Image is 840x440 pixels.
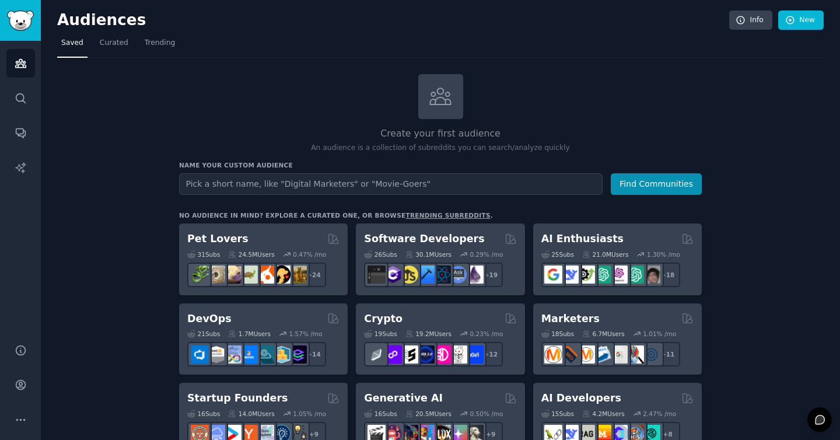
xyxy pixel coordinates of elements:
[647,250,680,259] div: 1.30 % /mo
[643,410,676,418] div: 2.47 % /mo
[223,266,242,284] img: leopardgeckos
[610,345,628,364] img: googleads
[470,250,503,259] div: 0.29 % /mo
[626,345,644,364] img: MarketingResearch
[626,266,644,284] img: chatgpt_prompts_
[405,250,452,259] div: 30.1M Users
[187,330,220,338] div: 21 Sub s
[400,345,418,364] img: ethstaker
[577,345,595,364] img: AskMarketing
[179,173,603,195] input: Pick a short name, like "Digital Marketers" or "Movie-Goers"
[561,345,579,364] img: bigseo
[179,161,702,169] h3: Name your custom audience
[57,11,729,30] h2: Audiences
[179,127,702,141] h2: Create your first audience
[228,410,274,418] div: 14.0M Users
[302,342,326,366] div: + 14
[611,173,702,195] button: Find Communities
[405,330,452,338] div: 19.2M Users
[191,266,209,284] img: herpetology
[100,38,128,48] span: Curated
[405,410,452,418] div: 20.5M Users
[256,266,274,284] img: cockatiel
[240,345,258,364] img: DevOpsLinks
[433,266,451,284] img: reactnative
[541,250,574,259] div: 25 Sub s
[610,266,628,284] img: OpenAIDev
[57,34,87,58] a: Saved
[179,143,702,153] p: An audience is a collection of subreddits you can search/analyze quickly
[289,266,307,284] img: dogbreed
[642,345,660,364] img: OnlineMarketing
[364,410,397,418] div: 16 Sub s
[642,266,660,284] img: ArtificalIntelligence
[187,410,220,418] div: 16 Sub s
[302,263,326,287] div: + 24
[256,345,274,364] img: platformengineering
[364,312,402,326] h2: Crypto
[96,34,132,58] a: Curated
[466,345,484,364] img: defi_
[240,266,258,284] img: turtle
[541,410,574,418] div: 15 Sub s
[449,266,467,284] img: AskComputerScience
[364,391,443,406] h2: Generative AI
[293,250,326,259] div: 0.47 % /mo
[656,263,680,287] div: + 18
[207,266,225,284] img: ballpython
[593,266,611,284] img: chatgpt_promptDesign
[470,410,503,418] div: 0.50 % /mo
[293,410,326,418] div: 1.05 % /mo
[470,330,503,338] div: 0.23 % /mo
[289,345,307,364] img: PlatformEngineers
[364,330,397,338] div: 19 Sub s
[400,266,418,284] img: learnjavascript
[187,250,220,259] div: 31 Sub s
[228,330,271,338] div: 1.7M Users
[61,38,83,48] span: Saved
[384,345,402,364] img: 0xPolygon
[582,330,625,338] div: 6.7M Users
[541,391,621,406] h2: AI Developers
[778,11,824,30] a: New
[145,38,175,48] span: Trending
[272,345,290,364] img: aws_cdk
[593,345,611,364] img: Emailmarketing
[433,345,451,364] img: defiblockchain
[541,330,574,338] div: 18 Sub s
[141,34,179,58] a: Trending
[582,250,628,259] div: 21.0M Users
[187,391,288,406] h2: Startup Founders
[364,232,484,246] h2: Software Developers
[223,345,242,364] img: Docker_DevOps
[228,250,274,259] div: 24.5M Users
[466,266,484,284] img: elixir
[544,266,562,284] img: GoogleGeminiAI
[191,345,209,364] img: azuredevops
[544,345,562,364] img: content_marketing
[187,232,249,246] h2: Pet Lovers
[179,211,493,219] div: No audience in mind? Explore a curated one, or browse .
[449,345,467,364] img: CryptoNews
[643,330,676,338] div: 1.01 % /mo
[478,342,503,366] div: + 12
[272,266,290,284] img: PetAdvice
[367,345,386,364] img: ethfinance
[7,11,34,31] img: GummySearch logo
[577,266,595,284] img: AItoolsCatalog
[416,345,435,364] img: web3
[384,266,402,284] img: csharp
[289,330,323,338] div: 1.57 % /mo
[187,312,232,326] h2: DevOps
[561,266,579,284] img: DeepSeek
[478,263,503,287] div: + 19
[207,345,225,364] img: AWS_Certified_Experts
[541,232,624,246] h2: AI Enthusiasts
[541,312,600,326] h2: Marketers
[729,11,772,30] a: Info
[656,342,680,366] div: + 11
[405,212,490,219] a: trending subreddits
[582,410,625,418] div: 4.2M Users
[416,266,435,284] img: iOSProgramming
[364,250,397,259] div: 26 Sub s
